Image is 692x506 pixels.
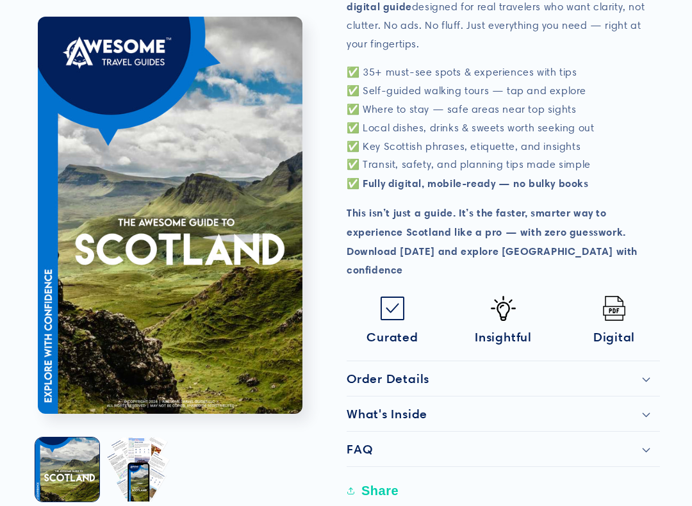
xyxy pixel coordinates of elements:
[347,442,372,457] h2: FAQ
[35,439,99,503] button: Load image 1 in gallery view
[475,330,532,345] span: Insightful
[602,297,627,322] img: Pdf.png
[32,18,315,506] media-gallery: Gallery Viewer
[593,330,635,345] span: Digital
[347,362,660,396] summary: Order Details
[347,407,427,422] h2: What's Inside
[367,330,418,345] span: Curated
[491,297,516,322] img: Idea-icon.png
[347,64,660,194] p: ✅ 35+ must-see spots & experiences with tips ✅ Self-guided walking tours — tap and explore ✅ Wher...
[347,432,660,467] summary: FAQ
[347,207,638,277] strong: This isn’t just a guide. It’s the faster, smarter way to experience Scotland like a pro — with ze...
[347,177,589,190] strong: ✅ Fully digital, mobile-ready — no bulky books
[347,477,402,505] button: Share
[106,439,170,503] button: Load image 2 in gallery view
[347,371,429,387] h2: Order Details
[347,397,660,432] summary: What's Inside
